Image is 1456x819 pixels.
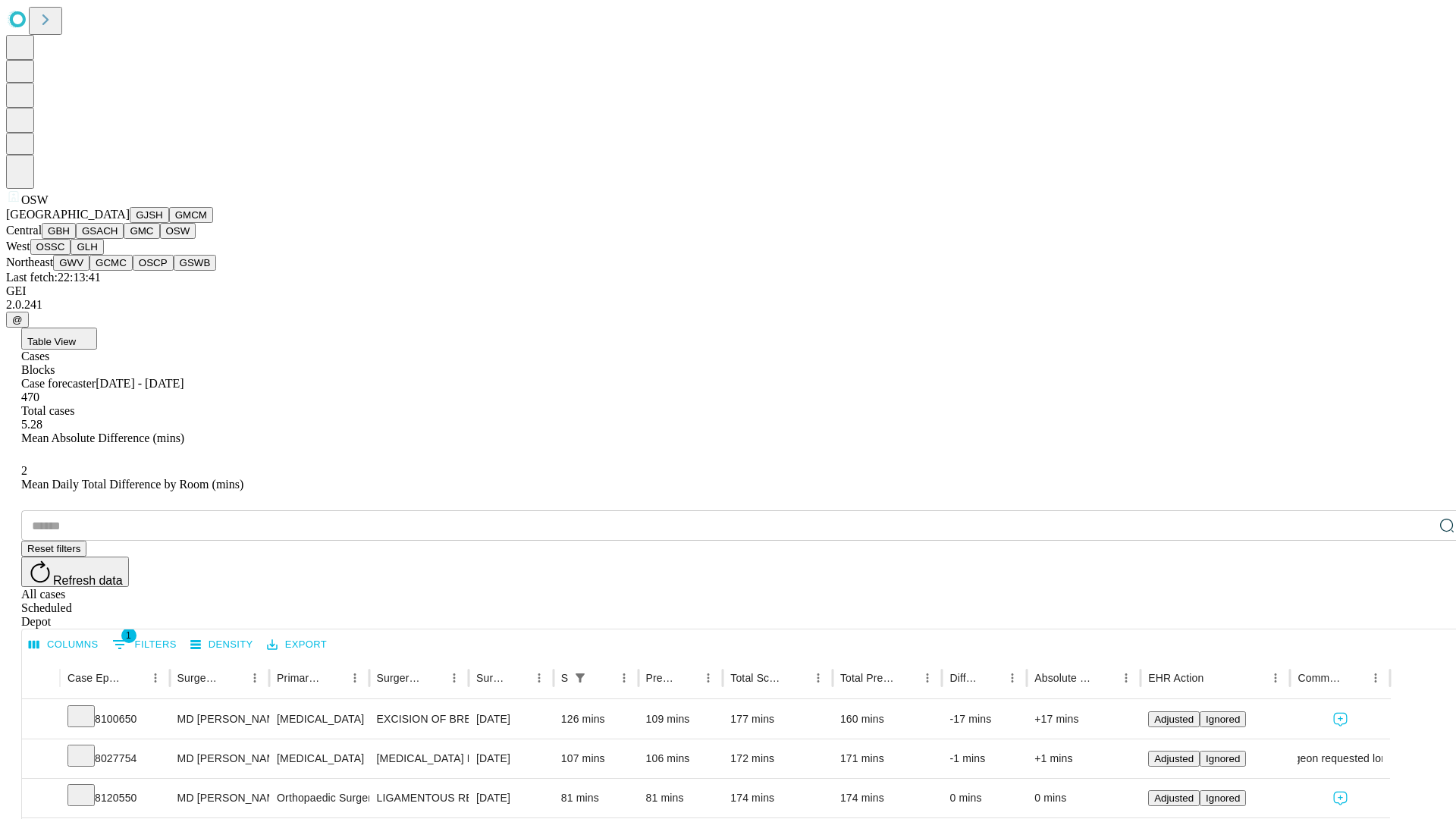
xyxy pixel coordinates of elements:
[277,779,361,817] div: Orthopaedic Surgery
[949,672,979,684] div: Difference
[21,431,184,444] span: Mean Absolute Difference (mins)
[21,404,74,417] span: Total cases
[21,377,96,390] span: Case forecaster
[1034,700,1133,739] div: +17 mins
[67,672,122,684] div: Case Epic Id
[808,667,829,689] button: Menu
[1365,667,1386,689] button: Menu
[6,312,29,328] button: @
[130,207,169,223] button: GJSH
[613,667,635,689] button: Menu
[25,633,102,657] button: Select columns
[160,223,196,239] button: OSW
[444,667,465,689] button: Menu
[6,298,1450,312] div: 2.0.241
[507,667,529,689] button: Sort
[96,377,184,390] span: [DATE] - [DATE]
[676,667,698,689] button: Sort
[646,779,716,817] div: 81 mins
[1094,667,1116,689] button: Sort
[1154,792,1194,804] span: Adjusted
[30,746,52,773] button: Expand
[187,633,257,657] button: Density
[263,633,331,657] button: Export
[1298,739,1382,778] div: Surgeon requested longer
[124,223,159,239] button: GMC
[53,574,123,587] span: Refresh data
[21,418,42,431] span: 5.28
[277,672,321,684] div: Primary Service
[27,543,80,554] span: Reset filters
[174,255,217,271] button: GSWB
[133,255,174,271] button: OSCP
[1148,672,1203,684] div: EHR Action
[277,700,361,739] div: [MEDICAL_DATA]
[1002,667,1023,689] button: Menu
[949,779,1019,817] div: 0 mins
[6,256,53,268] span: Northeast
[67,700,162,739] div: 8100650
[561,739,631,778] div: 107 mins
[177,779,262,817] div: MD [PERSON_NAME]
[277,739,361,778] div: [MEDICAL_DATA]
[949,739,1019,778] div: -1 mins
[476,779,546,817] div: [DATE]
[1200,711,1246,727] button: Ignored
[177,739,262,778] div: MD [PERSON_NAME] A Md
[840,700,935,739] div: 160 mins
[730,779,825,817] div: 174 mins
[30,239,71,255] button: OSSC
[646,672,676,684] div: Predicted In Room Duration
[12,314,23,325] span: @
[1298,672,1341,684] div: Comments
[561,779,631,817] div: 81 mins
[1034,672,1093,684] div: Absolute Difference
[476,672,506,684] div: Surgery Date
[323,667,344,689] button: Sort
[21,557,129,587] button: Refresh data
[1034,739,1133,778] div: +1 mins
[1200,790,1246,806] button: Ignored
[1116,667,1137,689] button: Menu
[67,739,162,778] div: 8027754
[1148,790,1200,806] button: Adjusted
[76,223,124,239] button: GSACH
[377,700,461,739] div: EXCISION OF BREAST LESION RADIOLOGICAL MARKER
[6,240,30,253] span: West
[730,672,785,684] div: Total Scheduled Duration
[730,739,825,778] div: 172 mins
[21,328,97,350] button: Table View
[476,739,546,778] div: [DATE]
[1148,751,1200,767] button: Adjusted
[840,779,935,817] div: 174 mins
[21,193,49,206] span: OSW
[121,628,136,643] span: 1
[53,255,89,271] button: GWV
[1034,779,1133,817] div: 0 mins
[344,667,366,689] button: Menu
[570,667,591,689] div: 1 active filter
[6,224,42,237] span: Central
[223,667,244,689] button: Sort
[177,700,262,739] div: MD [PERSON_NAME] A Md
[71,239,103,255] button: GLH
[1206,792,1240,804] span: Ignored
[1200,751,1246,767] button: Ignored
[30,786,52,812] button: Expand
[561,672,568,684] div: Scheduled In Room Duration
[646,739,716,778] div: 106 mins
[646,700,716,739] div: 109 mins
[949,700,1019,739] div: -17 mins
[27,336,76,347] span: Table View
[786,667,808,689] button: Sort
[476,700,546,739] div: [DATE]
[145,667,166,689] button: Menu
[1154,753,1194,764] span: Adjusted
[89,255,133,271] button: GCMC
[730,700,825,739] div: 177 mins
[698,667,719,689] button: Menu
[6,208,130,221] span: [GEOGRAPHIC_DATA]
[1148,711,1200,727] button: Adjusted
[1206,714,1240,725] span: Ignored
[422,667,444,689] button: Sort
